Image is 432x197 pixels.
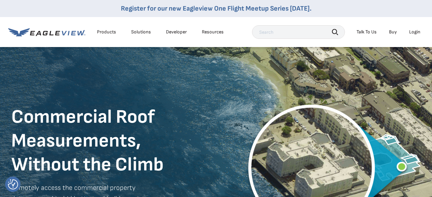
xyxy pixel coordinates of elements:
[8,179,18,190] img: Revisit consent button
[202,29,224,35] div: Resources
[252,25,345,39] input: Search
[11,105,216,177] h1: Commercial Roof Measurements, Without the Climb
[121,4,311,13] a: Register for our new Eagleview One Flight Meetup Series [DATE].
[389,29,397,35] a: Buy
[357,29,377,35] div: Talk To Us
[97,29,116,35] div: Products
[131,29,151,35] div: Solutions
[166,29,187,35] a: Developer
[8,179,18,190] button: Consent Preferences
[409,29,420,35] div: Login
